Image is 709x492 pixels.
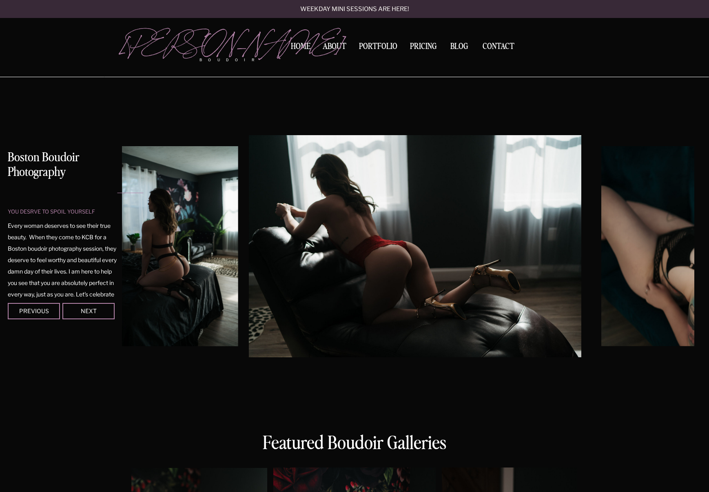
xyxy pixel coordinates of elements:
h2: Featured Boudoir Galleries [255,433,454,457]
a: [PERSON_NAME] [121,29,267,53]
a: Contact [479,42,518,51]
a: Weekday mini sessions are here! [278,6,431,13]
img: woman kneeling on black bed wearing black lingerie with gold chains in a luxury boudoir photograp... [105,146,238,346]
a: Portfolio [356,42,400,53]
p: Every woman deserves to see their true beauty. When they come to KCB for a Boston boudoir photogr... [8,220,117,290]
div: Previous [9,308,58,313]
a: Pricing [408,42,439,53]
img: Woman leaning on a chaise lounge wearing red lingerie and high heels gazes out a window in her lu... [248,135,581,357]
p: you desrve to spoil yourself [8,208,108,215]
h1: Boston Boudoir Photography [8,150,117,182]
p: boudoir [199,57,267,63]
a: BLOG [447,42,472,50]
div: Next [64,308,113,313]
